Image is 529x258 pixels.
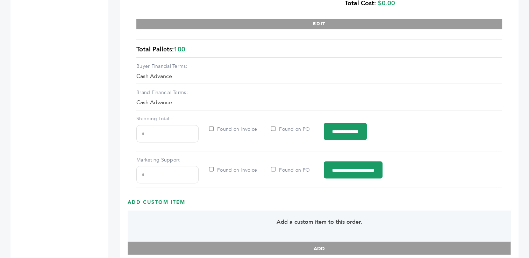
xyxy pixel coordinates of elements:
[128,199,511,206] h3: Add Custom Item
[136,63,502,70] label: Buyer Financial Terms:
[271,167,276,171] input: Found on PO
[136,72,172,80] span: Cash Advance
[174,45,185,54] span: 100
[271,126,276,131] input: Found on PO
[209,126,257,132] label: Found on Invoice
[143,217,495,226] p: Add a custom item to this order.
[136,89,502,96] label: Brand Financial Terms:
[209,126,214,131] input: Found on Invoice
[209,167,214,171] input: Found on Invoice
[136,115,199,122] label: Shipping Total
[271,166,310,173] label: Found on PO
[136,19,502,29] button: EDIT
[128,242,511,255] button: ADD
[271,126,310,132] label: Found on PO
[136,156,199,163] label: Marketing Support
[209,166,257,173] label: Found on Invoice
[136,45,174,54] span: Total Pallets:
[136,99,172,106] span: Cash Advance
